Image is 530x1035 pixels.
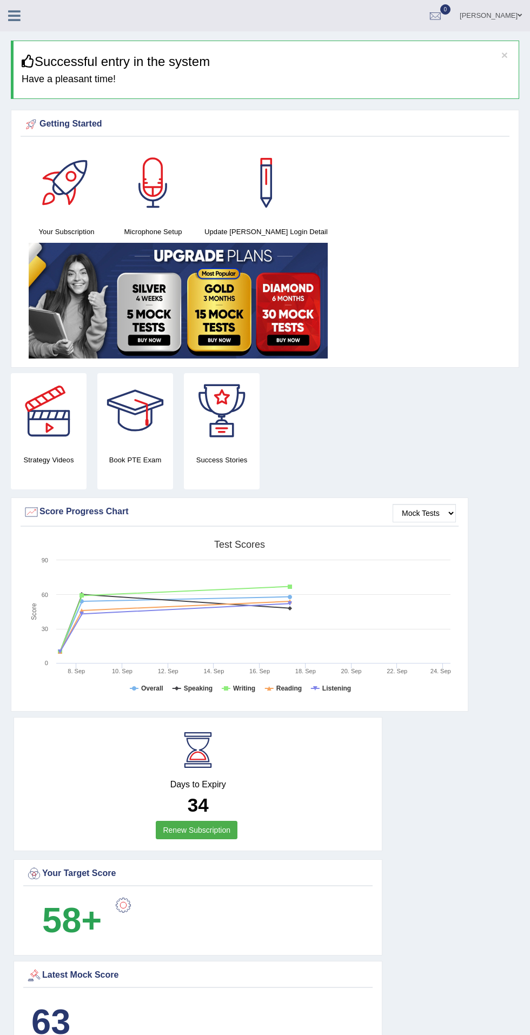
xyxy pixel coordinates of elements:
[214,539,265,550] tspan: Test scores
[440,4,451,15] span: 0
[141,685,163,692] tspan: Overall
[158,668,178,674] tspan: 12. Sep
[184,454,260,466] h4: Success Stories
[45,660,48,666] text: 0
[233,685,255,692] tspan: Writing
[68,668,85,674] tspan: 8. Sep
[42,557,48,563] text: 90
[42,900,102,940] b: 58+
[26,780,370,789] h4: Days to Expiry
[156,821,237,839] a: Renew Subscription
[29,243,328,359] img: small5.jpg
[188,794,209,815] b: 34
[42,626,48,632] text: 30
[341,668,362,674] tspan: 20. Sep
[23,504,456,520] div: Score Progress Chart
[115,226,191,237] h4: Microphone Setup
[22,55,511,69] h3: Successful entry in the system
[42,592,48,598] text: 60
[30,603,38,620] tspan: Score
[501,49,508,61] button: ×
[276,685,302,692] tspan: Reading
[97,454,173,466] h4: Book PTE Exam
[26,866,370,882] div: Your Target Score
[322,685,351,692] tspan: Listening
[387,668,407,674] tspan: 22. Sep
[203,668,224,674] tspan: 14. Sep
[22,74,511,85] h4: Have a pleasant time!
[202,226,330,237] h4: Update [PERSON_NAME] Login Detail
[430,668,451,674] tspan: 24. Sep
[26,967,370,984] div: Latest Mock Score
[112,668,132,674] tspan: 10. Sep
[11,454,87,466] h4: Strategy Videos
[295,668,316,674] tspan: 18. Sep
[249,668,270,674] tspan: 16. Sep
[29,226,104,237] h4: Your Subscription
[184,685,213,692] tspan: Speaking
[23,116,507,132] div: Getting Started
